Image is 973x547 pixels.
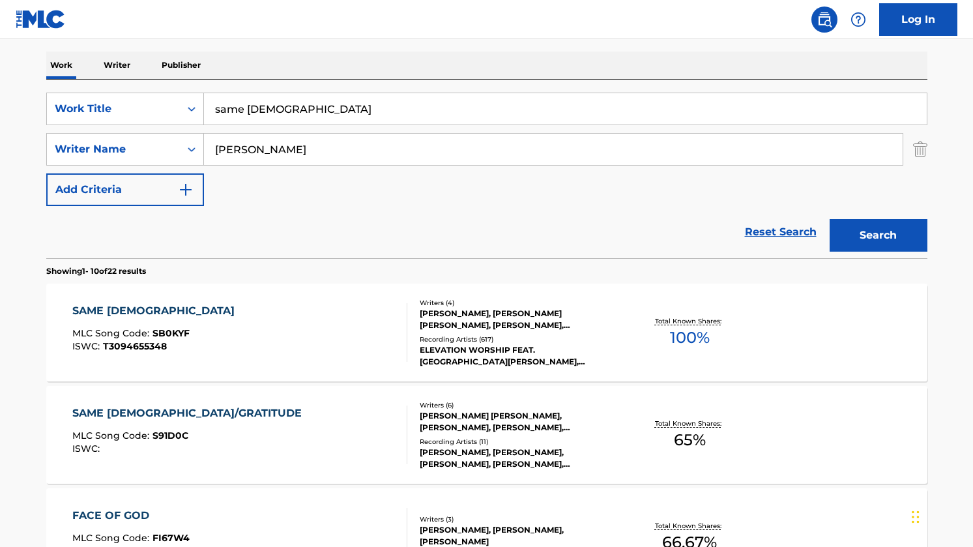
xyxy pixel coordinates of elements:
[420,514,617,524] div: Writers ( 3 )
[46,173,204,206] button: Add Criteria
[72,430,152,441] span: MLC Song Code :
[178,182,194,198] img: 9d2ae6d4665cec9f34b9.svg
[655,419,725,428] p: Total Known Shares:
[55,141,172,157] div: Writer Name
[46,284,927,381] a: SAME [DEMOGRAPHIC_DATA]MLC Song Code:SB0KYFISWC:T3094655348Writers (4)[PERSON_NAME], [PERSON_NAME...
[908,484,973,547] iframe: Chat Widget
[420,437,617,447] div: Recording Artists ( 11 )
[46,386,927,484] a: SAME [DEMOGRAPHIC_DATA]/GRATITUDEMLC Song Code:S91D0CISWC:Writers (6)[PERSON_NAME] [PERSON_NAME],...
[420,298,617,308] div: Writers ( 4 )
[830,219,927,252] button: Search
[152,532,190,544] span: FI67W4
[879,3,957,36] a: Log In
[100,52,134,79] p: Writer
[912,497,920,537] div: Drag
[72,508,190,524] div: FACE OF GOD
[46,265,146,277] p: Showing 1 - 10 of 22 results
[158,52,205,79] p: Publisher
[72,327,152,339] span: MLC Song Code :
[72,340,103,352] span: ISWC :
[850,12,866,27] img: help
[103,340,167,352] span: T3094655348
[738,218,823,246] a: Reset Search
[845,7,871,33] div: Help
[420,344,617,368] div: ELEVATION WORSHIP FEAT. [GEOGRAPHIC_DATA][PERSON_NAME], ELEVATION WORSHIP, ELEVATION WORSHIP,[PER...
[655,521,725,531] p: Total Known Shares:
[420,400,617,410] div: Writers ( 6 )
[811,7,837,33] a: Public Search
[16,10,66,29] img: MLC Logo
[817,12,832,27] img: search
[46,93,927,258] form: Search Form
[152,327,190,339] span: SB0KYF
[46,52,76,79] p: Work
[72,406,308,421] div: SAME [DEMOGRAPHIC_DATA]/GRATITUDE
[670,326,710,349] span: 100 %
[72,443,103,454] span: ISWC :
[420,308,617,331] div: [PERSON_NAME], [PERSON_NAME] [PERSON_NAME], [PERSON_NAME], [PERSON_NAME]
[55,101,172,117] div: Work Title
[674,428,706,452] span: 65 %
[420,447,617,470] div: [PERSON_NAME], [PERSON_NAME], [PERSON_NAME], [PERSON_NAME], [PERSON_NAME]
[72,303,241,319] div: SAME [DEMOGRAPHIC_DATA]
[420,334,617,344] div: Recording Artists ( 617 )
[72,532,152,544] span: MLC Song Code :
[420,410,617,434] div: [PERSON_NAME] [PERSON_NAME], [PERSON_NAME], [PERSON_NAME], [PERSON_NAME], [PERSON_NAME] [PERSON_N...
[913,133,927,166] img: Delete Criterion
[655,316,725,326] p: Total Known Shares:
[152,430,188,441] span: S91D0C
